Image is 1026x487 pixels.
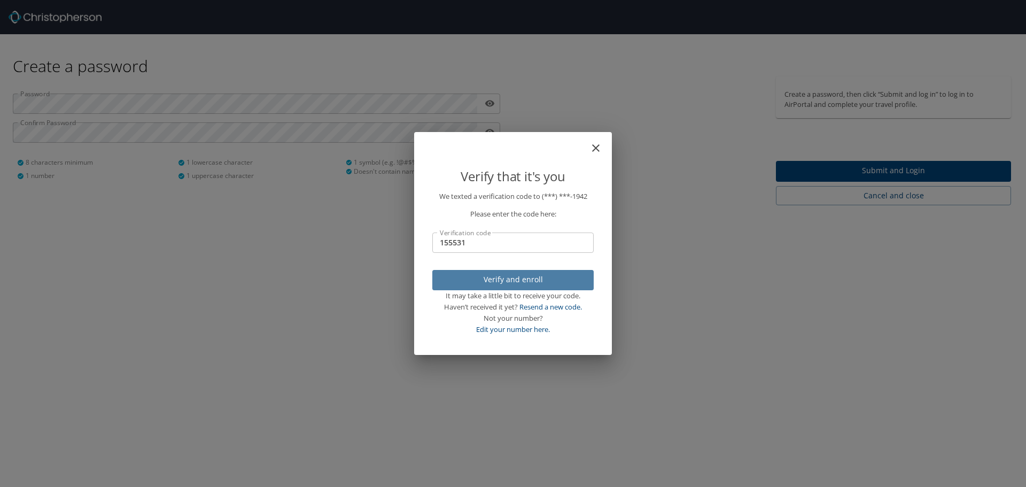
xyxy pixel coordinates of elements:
div: Haven’t received it yet? [432,302,594,313]
p: Verify that it's you [432,166,594,187]
a: Edit your number here. [476,324,550,334]
p: We texted a verification code to (***) ***- 1942 [432,191,594,202]
button: Verify and enroll [432,270,594,291]
span: Verify and enroll [441,273,585,287]
a: Resend a new code. [519,302,582,312]
div: It may take a little bit to receive your code. [432,290,594,302]
div: Not your number? [432,313,594,324]
p: Please enter the code here: [432,208,594,220]
button: close [595,136,608,149]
